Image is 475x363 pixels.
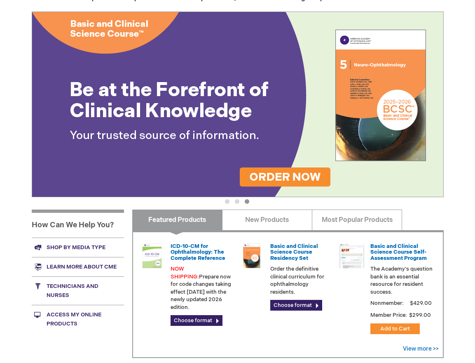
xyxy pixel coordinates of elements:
a: View more >> [403,345,439,352]
button: Add to Cart [370,323,420,334]
span: $299.00 [408,312,432,318]
a: Access My Online Products [32,305,124,333]
span: $429.00 [409,300,433,306]
button: 1 of 3 [225,199,229,204]
img: bcscself_20.jpg [339,243,364,268]
a: Shop by media type [32,238,124,257]
button: 3 of 3 [245,199,249,204]
a: Learn more about CME [32,257,124,276]
img: 0120008u_42.png [140,243,164,268]
a: Choose format [171,315,222,326]
h1: How Can We Help You? [32,210,124,238]
img: 02850963u_47.png [239,243,264,268]
a: ICD-10-CM for Ophthalmology: The Complete Reference [171,243,225,262]
button: 2 of 3 [235,199,239,204]
a: Basic and Clinical Science Course Residency Set [270,243,318,262]
p: The Academy's question bank is an essential resource for resident success. [370,265,433,296]
strong: Member Price: [370,312,407,318]
a: New Products [222,210,312,230]
strong: Nonmember: [370,298,404,309]
span: Add to Cart [380,325,410,332]
a: Featured Products [132,210,222,230]
a: Most Popular Products [312,210,402,230]
p: Order the definitive clinical curriculum for ophthalmology residents. [270,265,333,296]
a: Basic and Clinical Science Course Self-Assessment Program [370,243,427,262]
a: Technicians and nurses [32,276,124,305]
a: Choose format [270,300,322,311]
font: NOW SHIPPING: [171,266,199,280]
p: Prepare now for code changes taking effect [DATE] with the newly updated 2026 edition. [171,265,233,311]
